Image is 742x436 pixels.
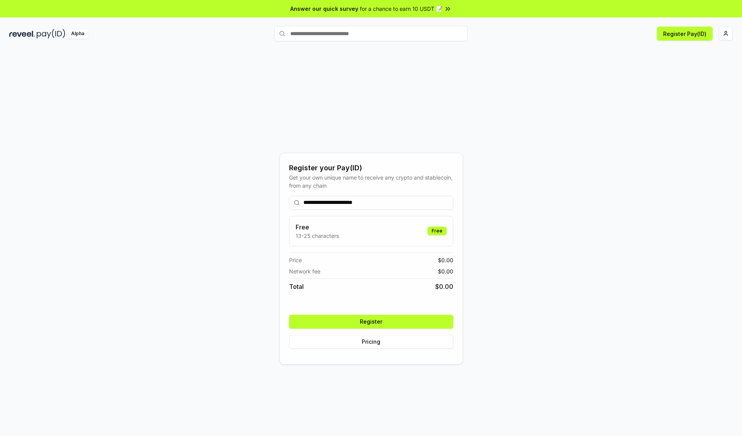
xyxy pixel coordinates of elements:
[289,282,304,291] span: Total
[37,29,65,39] img: pay_id
[289,163,453,173] div: Register your Pay(ID)
[289,173,453,190] div: Get your own unique name to receive any crypto and stablecoin, from any chain
[360,5,442,13] span: for a chance to earn 10 USDT 📝
[435,282,453,291] span: $ 0.00
[289,335,453,349] button: Pricing
[9,29,35,39] img: reveel_dark
[289,315,453,329] button: Register
[427,227,447,235] div: Free
[290,5,358,13] span: Answer our quick survey
[296,222,339,232] h3: Free
[438,256,453,264] span: $ 0.00
[289,267,320,275] span: Network fee
[657,27,713,41] button: Register Pay(ID)
[438,267,453,275] span: $ 0.00
[289,256,302,264] span: Price
[67,29,88,39] div: Alpha
[296,232,339,240] p: 13-25 characters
